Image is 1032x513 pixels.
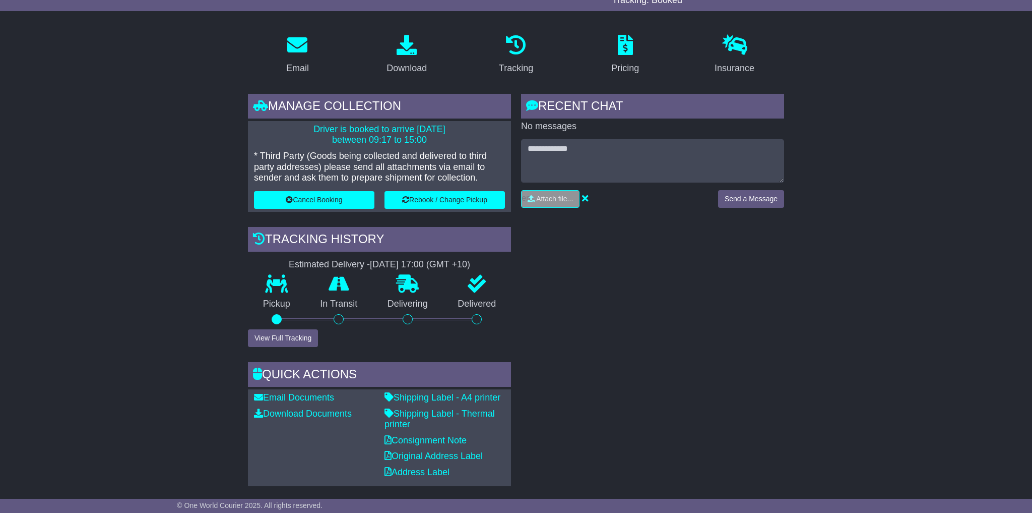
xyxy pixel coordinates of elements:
a: Original Address Label [384,451,483,461]
a: Tracking [492,31,540,79]
p: Delivering [372,299,443,310]
p: * Third Party (Goods being collected and delivered to third party addresses) please send all atta... [254,151,505,184]
div: RECENT CHAT [521,94,784,121]
div: Email [286,62,309,75]
div: Estimated Delivery - [248,259,511,270]
a: Consignment Note [384,435,467,445]
a: Shipping Label - A4 printer [384,392,500,403]
div: Tracking [499,62,533,75]
a: Email [280,31,315,79]
button: View Full Tracking [248,329,318,347]
a: Download [380,31,433,79]
p: Driver is booked to arrive [DATE] between 09:17 to 15:00 [254,124,505,146]
div: Insurance [715,62,754,75]
div: Tracking history [248,227,511,254]
div: Manage collection [248,94,511,121]
a: Insurance [708,31,761,79]
a: Address Label [384,467,449,477]
a: Email Documents [254,392,334,403]
div: Download [386,62,427,75]
div: [DATE] 17:00 (GMT +10) [370,259,470,270]
span: © One World Courier 2025. All rights reserved. [177,501,322,509]
p: Pickup [248,299,305,310]
p: In Transit [305,299,373,310]
button: Rebook / Change Pickup [384,191,505,209]
button: Send a Message [718,190,784,208]
div: Quick Actions [248,362,511,389]
a: Shipping Label - Thermal printer [384,409,495,430]
button: Cancel Booking [254,191,374,209]
a: Download Documents [254,409,352,419]
a: Pricing [605,31,646,79]
p: No messages [521,121,784,132]
div: Pricing [611,62,639,75]
p: Delivered [443,299,511,310]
